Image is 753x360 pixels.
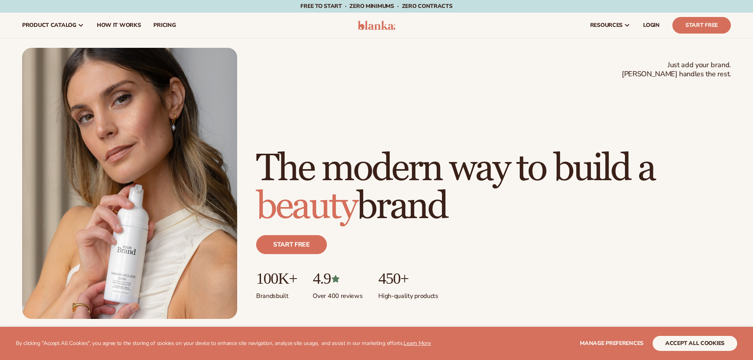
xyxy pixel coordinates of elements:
[378,270,438,287] p: 450+
[153,22,176,28] span: pricing
[584,13,637,38] a: resources
[378,287,438,300] p: High-quality products
[358,21,395,30] img: logo
[313,270,362,287] p: 4.9
[256,183,357,230] span: beauty
[97,22,141,28] span: How It Works
[256,287,297,300] p: Brands built
[256,150,731,226] h1: The modern way to build a brand
[404,339,430,347] a: Learn More
[16,340,431,347] p: By clicking "Accept All Cookies", you agree to the storing of cookies on your device to enhance s...
[256,235,327,254] a: Start free
[91,13,147,38] a: How It Works
[643,22,660,28] span: LOGIN
[147,13,182,38] a: pricing
[580,339,644,347] span: Manage preferences
[300,2,452,10] span: Free to start · ZERO minimums · ZERO contracts
[672,17,731,34] a: Start Free
[580,336,644,351] button: Manage preferences
[590,22,623,28] span: resources
[16,13,91,38] a: product catalog
[256,270,297,287] p: 100K+
[622,60,731,79] span: Just add your brand. [PERSON_NAME] handles the rest.
[313,287,362,300] p: Over 400 reviews
[653,336,737,351] button: accept all cookies
[22,48,237,319] img: Female holding tanning mousse.
[637,13,666,38] a: LOGIN
[22,22,76,28] span: product catalog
